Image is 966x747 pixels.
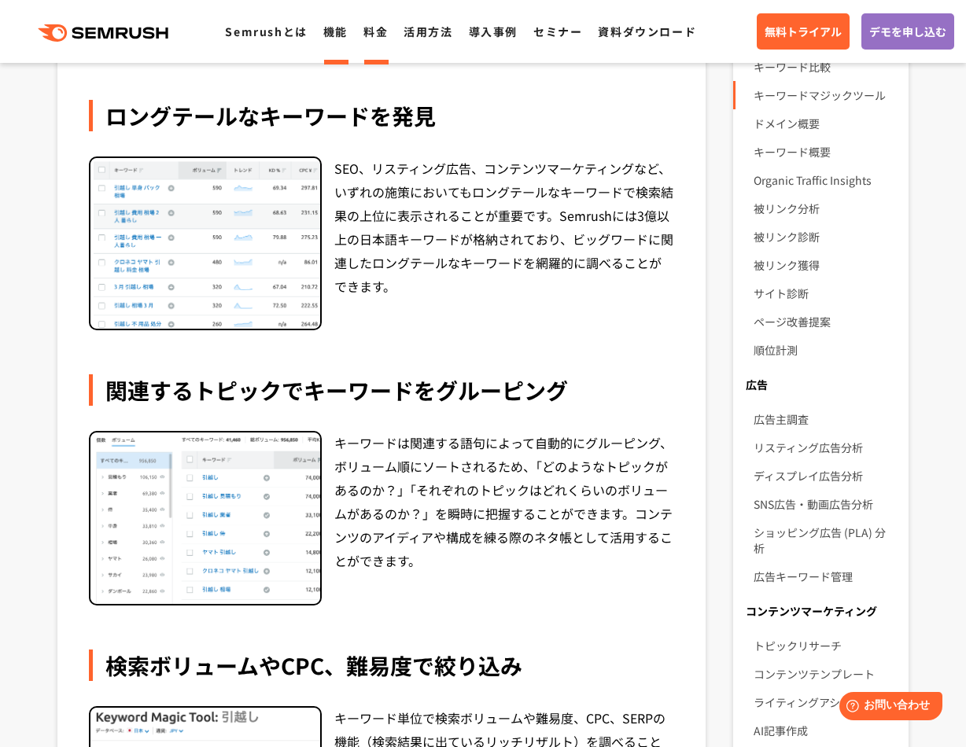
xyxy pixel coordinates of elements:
[754,462,896,490] a: ディスプレイ広告分析
[334,431,674,605] div: キーワードは関連する語句によって自動的にグルーピング、ボリューム順にソートされるため、「どのようなトピックがあるのか？」「それぞれのトピックはどれくらいのボリュームがあるのか？」を瞬時に把握する...
[757,13,850,50] a: 無料トライアル
[89,374,674,406] div: 関連するトピックでキーワードをグルーピング
[754,433,896,462] a: リスティング広告分析
[404,24,452,39] a: 活用方法
[754,518,896,562] a: ショッピング広告 (PLA) 分析
[90,432,320,604] img: キーワードマジックツール キーワードグループ
[225,24,307,39] a: Semrushとは
[754,660,896,688] a: コンテンツテンプレート
[363,24,388,39] a: 料金
[826,686,949,730] iframe: Help widget launcher
[754,223,896,251] a: 被リンク診断
[754,138,896,166] a: キーワード概要
[754,562,896,591] a: 広告キーワード管理
[89,649,674,681] div: 検索ボリュームやCPC、難易度で絞り込み
[754,336,896,364] a: 順位計測
[754,716,896,745] a: AI記事作成
[89,100,674,131] div: ロングテールなキーワードを発見
[754,279,896,307] a: サイト診断
[754,53,896,81] a: キーワード比較
[754,194,896,223] a: 被リンク分析
[90,158,320,329] img: キーワードマジックツール ロングテールキーワード
[598,24,696,39] a: 資料ダウンロード
[754,251,896,279] a: 被リンク獲得
[754,490,896,518] a: SNS広告・動画広告分析
[733,597,909,625] div: コンテンツマーケティング
[469,24,518,39] a: 導入事例
[754,166,896,194] a: Organic Traffic Insights
[861,13,954,50] a: デモを申し込む
[754,109,896,138] a: ドメイン概要
[869,23,946,40] span: デモを申し込む
[754,307,896,336] a: ページ改善提案
[754,405,896,433] a: 広告主調査
[733,370,909,399] div: 広告
[765,23,842,40] span: 無料トライアル
[323,24,348,39] a: 機能
[754,81,896,109] a: キーワードマジックツール
[533,24,582,39] a: セミナー
[754,631,896,660] a: トピックリサーチ
[754,688,896,716] a: ライティングアシスタント
[334,156,674,331] div: SEO、リスティング広告、コンテンツマーケティングなど、いずれの施策においてもロングテールなキーワードで検索結果の上位に表示されることが重要です。Semrushには3億以上の日本語キーワードが格...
